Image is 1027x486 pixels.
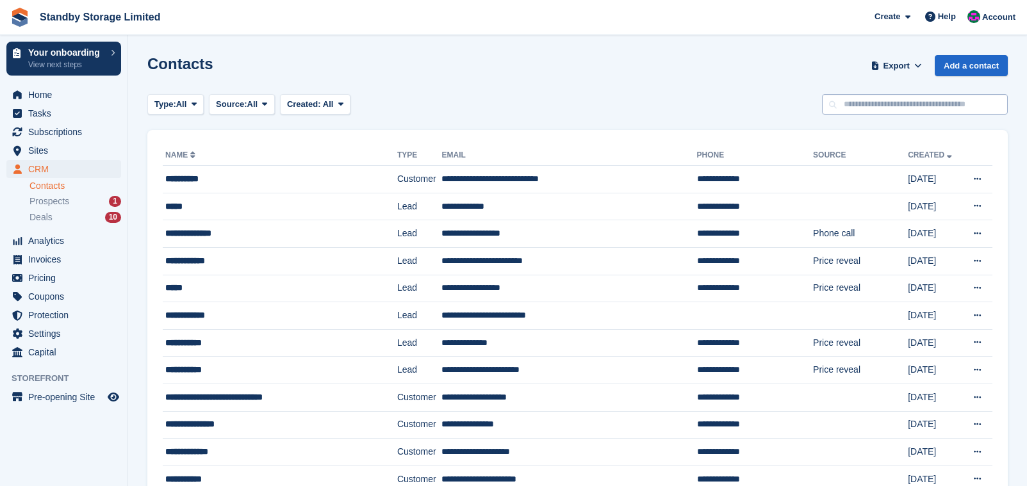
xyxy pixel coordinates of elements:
[397,220,442,248] td: Lead
[868,55,924,76] button: Export
[29,195,69,207] span: Prospects
[908,150,955,159] a: Created
[967,10,980,23] img: Glenn Fisher
[6,142,121,159] a: menu
[908,220,962,248] td: [DATE]
[6,123,121,141] a: menu
[6,42,121,76] a: Your onboarding View next steps
[323,99,334,109] span: All
[697,145,813,166] th: Phone
[10,8,29,27] img: stora-icon-8386f47178a22dfd0bd8f6a31ec36ba5ce8667c1dd55bd0f319d3a0aa187defe.svg
[28,160,105,178] span: CRM
[28,306,105,324] span: Protection
[397,411,442,439] td: Customer
[6,388,121,406] a: menu
[397,439,442,466] td: Customer
[397,275,442,302] td: Lead
[147,55,213,72] h1: Contacts
[29,211,121,224] a: Deals 10
[280,94,350,115] button: Created: All
[397,329,442,357] td: Lead
[6,306,121,324] a: menu
[216,98,247,111] span: Source:
[106,389,121,405] a: Preview store
[875,10,900,23] span: Create
[28,123,105,141] span: Subscriptions
[908,193,962,220] td: [DATE]
[6,232,121,250] a: menu
[6,325,121,343] a: menu
[441,145,696,166] th: Email
[6,343,121,361] a: menu
[813,329,908,357] td: Price reveal
[397,166,442,193] td: Customer
[247,98,258,111] span: All
[105,212,121,223] div: 10
[397,145,442,166] th: Type
[908,439,962,466] td: [DATE]
[6,104,121,122] a: menu
[813,357,908,384] td: Price reveal
[154,98,176,111] span: Type:
[908,275,962,302] td: [DATE]
[908,166,962,193] td: [DATE]
[908,357,962,384] td: [DATE]
[397,357,442,384] td: Lead
[29,180,121,192] a: Contacts
[397,193,442,220] td: Lead
[28,142,105,159] span: Sites
[35,6,165,28] a: Standby Storage Limited
[397,247,442,275] td: Lead
[287,99,321,109] span: Created:
[813,275,908,302] td: Price reveal
[908,411,962,439] td: [DATE]
[397,302,442,330] td: Lead
[28,232,105,250] span: Analytics
[28,250,105,268] span: Invoices
[938,10,956,23] span: Help
[982,11,1015,24] span: Account
[209,94,275,115] button: Source: All
[28,288,105,305] span: Coupons
[908,302,962,330] td: [DATE]
[28,86,105,104] span: Home
[813,247,908,275] td: Price reveal
[6,160,121,178] a: menu
[29,211,53,223] span: Deals
[813,220,908,248] td: Phone call
[883,60,910,72] span: Export
[6,86,121,104] a: menu
[28,104,105,122] span: Tasks
[28,48,104,57] p: Your onboarding
[12,372,127,385] span: Storefront
[813,145,908,166] th: Source
[6,288,121,305] a: menu
[147,94,204,115] button: Type: All
[29,195,121,208] a: Prospects 1
[165,150,198,159] a: Name
[28,388,105,406] span: Pre-opening Site
[28,343,105,361] span: Capital
[908,384,962,411] td: [DATE]
[28,325,105,343] span: Settings
[6,269,121,287] a: menu
[28,269,105,287] span: Pricing
[176,98,187,111] span: All
[109,196,121,207] div: 1
[397,384,442,411] td: Customer
[6,250,121,268] a: menu
[28,59,104,70] p: View next steps
[908,247,962,275] td: [DATE]
[908,329,962,357] td: [DATE]
[935,55,1008,76] a: Add a contact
